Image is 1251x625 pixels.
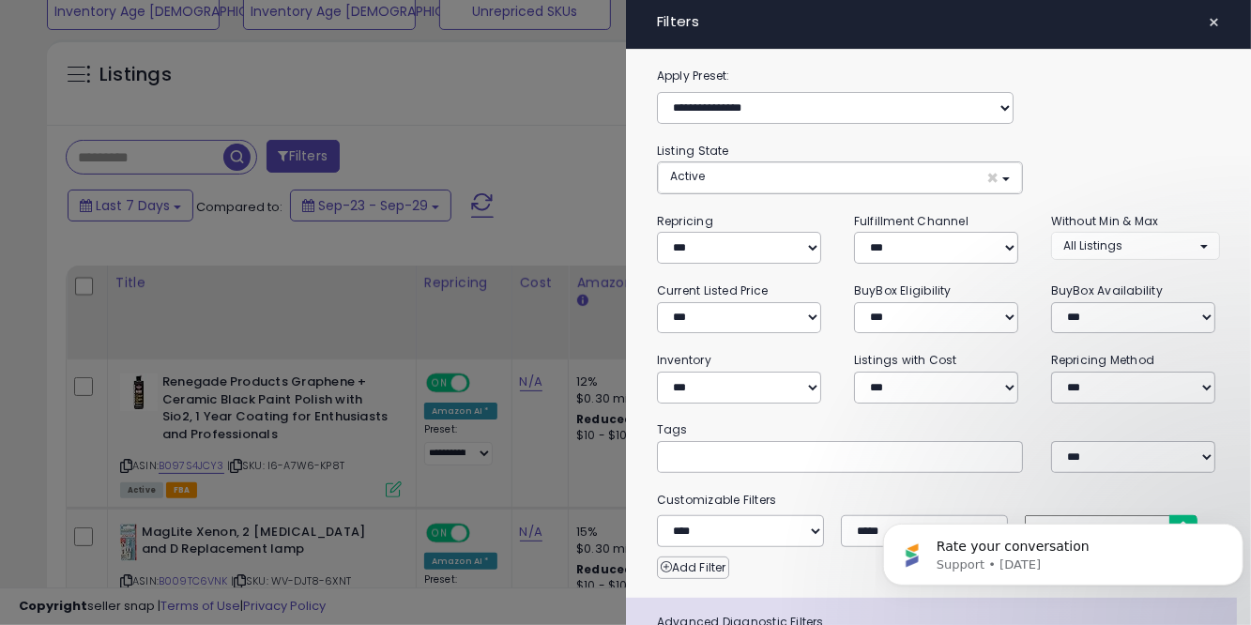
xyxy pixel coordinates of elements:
[643,419,1234,440] small: Tags
[670,168,705,184] span: Active
[657,282,768,298] small: Current Listed Price
[657,143,729,159] small: Listing State
[876,484,1251,616] iframe: Intercom notifications message
[854,282,952,298] small: BuyBox Eligibility
[854,213,969,229] small: Fulfillment Channel
[657,14,1220,30] h4: Filters
[1208,9,1220,36] span: ×
[1051,232,1220,259] button: All Listings
[1063,237,1122,253] span: All Listings
[854,352,957,368] small: Listings with Cost
[1051,213,1159,229] small: Without Min & Max
[657,352,711,368] small: Inventory
[643,66,1234,86] label: Apply Preset:
[1200,9,1228,36] button: ×
[986,168,999,188] span: ×
[657,213,713,229] small: Repricing
[658,162,1022,193] button: Active ×
[643,490,1234,511] small: Customizable Filters
[1051,282,1163,298] small: BuyBox Availability
[657,556,729,579] button: Add Filter
[1051,352,1155,368] small: Repricing Method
